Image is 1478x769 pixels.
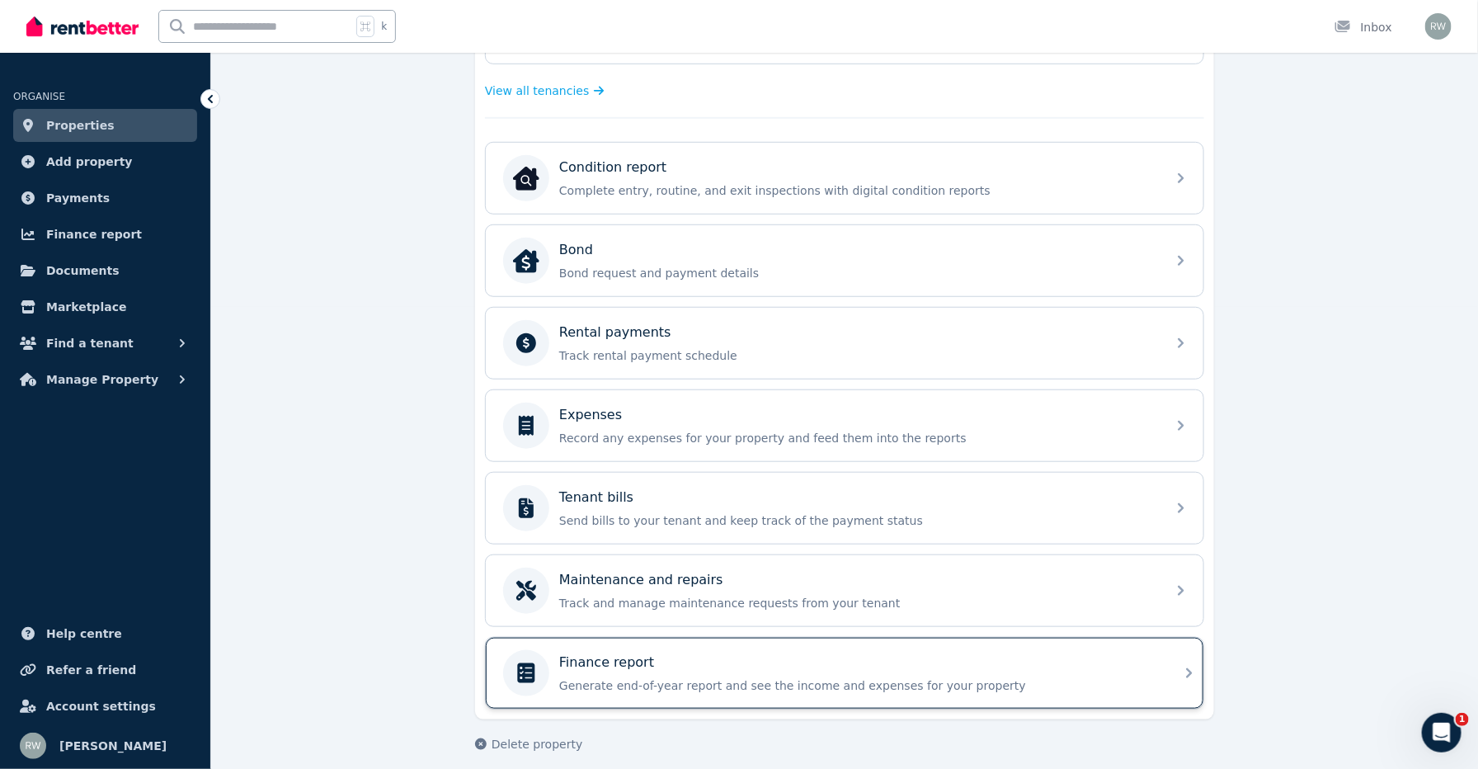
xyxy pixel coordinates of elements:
[475,736,582,752] button: Delete property
[559,405,622,425] p: Expenses
[492,736,582,752] span: Delete property
[13,109,197,142] a: Properties
[13,218,197,251] a: Finance report
[486,638,1203,709] a: Finance reportGenerate end-of-year report and see the income and expenses for your property
[46,333,134,353] span: Find a tenant
[46,624,122,644] span: Help centre
[559,595,1156,611] p: Track and manage maintenance requests from your tenant
[46,297,126,317] span: Marketplace
[13,145,197,178] a: Add property
[13,363,197,396] button: Manage Property
[13,290,197,323] a: Marketplace
[559,488,633,507] p: Tenant bills
[46,696,156,716] span: Account settings
[13,182,197,215] a: Payments
[486,308,1203,379] a: Rental paymentsTrack rental payment schedule
[46,152,133,172] span: Add property
[13,617,197,650] a: Help centre
[559,430,1156,446] p: Record any expenses for your property and feed them into the reports
[559,182,1156,199] p: Complete entry, routine, and exit inspections with digital condition reports
[559,347,1156,364] p: Track rental payment schedule
[46,660,136,680] span: Refer a friend
[559,323,671,342] p: Rental payments
[46,370,158,389] span: Manage Property
[485,83,589,99] span: View all tenancies
[486,390,1203,461] a: ExpensesRecord any expenses for your property and feed them into the reports
[559,240,593,260] p: Bond
[1425,13,1452,40] img: Roman Watkins
[1456,713,1469,726] span: 1
[486,473,1203,544] a: Tenant billsSend bills to your tenant and keep track of the payment status
[559,158,666,177] p: Condition report
[20,733,46,759] img: Roman Watkins
[559,653,654,672] p: Finance report
[381,20,387,33] span: k
[1422,713,1462,752] iframe: Intercom live chat
[1334,19,1392,35] div: Inbox
[513,248,539,274] img: Bond
[13,690,197,723] a: Account settings
[46,261,120,281] span: Documents
[485,83,605,99] a: View all tenancies
[46,116,115,135] span: Properties
[13,91,65,102] span: ORGANISE
[513,165,539,191] img: Condition report
[13,254,197,287] a: Documents
[46,224,142,244] span: Finance report
[559,265,1156,281] p: Bond request and payment details
[26,14,139,39] img: RentBetter
[486,555,1203,626] a: Maintenance and repairsTrack and manage maintenance requests from your tenant
[13,327,197,360] button: Find a tenant
[486,225,1203,296] a: BondBondBond request and payment details
[559,570,723,590] p: Maintenance and repairs
[13,653,197,686] a: Refer a friend
[486,143,1203,214] a: Condition reportCondition reportComplete entry, routine, and exit inspections with digital condit...
[559,677,1156,694] p: Generate end-of-year report and see the income and expenses for your property
[559,512,1156,529] p: Send bills to your tenant and keep track of the payment status
[59,736,167,756] span: [PERSON_NAME]
[46,188,110,208] span: Payments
